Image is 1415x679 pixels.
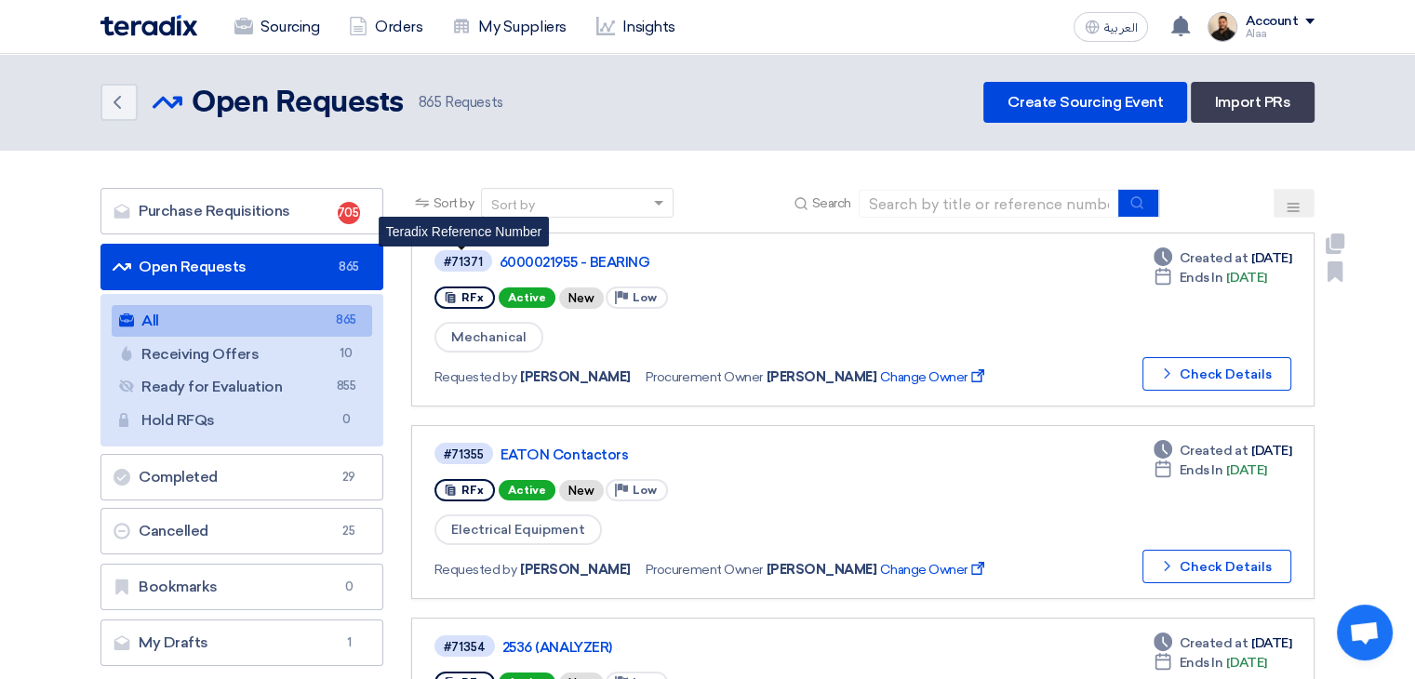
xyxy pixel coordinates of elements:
a: All [112,305,372,337]
img: MAA_1717931611039.JPG [1208,12,1237,42]
div: Alaa [1245,29,1315,39]
span: RFx [461,291,484,304]
div: [DATE] [1154,441,1291,460]
span: العربية [1103,21,1137,34]
span: Search [812,193,851,213]
div: Open chat [1337,605,1393,660]
span: [PERSON_NAME] [767,367,877,387]
span: Change Owner [880,367,987,387]
a: 2536 (ANALYZER) [502,639,968,656]
span: [PERSON_NAME] [520,560,631,579]
a: Create Sourcing Event [983,82,1187,123]
span: 1 [338,633,360,652]
a: Cancelled25 [100,508,383,554]
span: [PERSON_NAME] [520,367,631,387]
h2: Open Requests [192,85,404,122]
div: [DATE] [1154,268,1267,287]
span: 865 [338,258,360,276]
span: Active [499,287,555,308]
span: Requests [419,92,503,113]
span: 10 [335,344,357,364]
a: Orders [334,7,437,47]
img: Teradix logo [100,15,197,36]
span: 705 [338,202,360,224]
span: 865 [335,311,357,330]
a: Purchase Requisitions705 [100,188,383,234]
div: Account [1245,14,1298,30]
span: [PERSON_NAME] [767,560,877,579]
span: 29 [338,468,360,486]
span: Ends In [1180,653,1223,672]
a: Ready for Evaluation [112,371,372,403]
a: EATON Contactors [501,446,966,463]
span: RFx [461,484,484,497]
span: Procurement Owner [646,367,763,387]
span: Sort by [434,193,474,213]
div: [DATE] [1154,460,1267,480]
span: Teradix Reference Number [386,224,541,239]
span: Ends In [1180,268,1223,287]
a: Completed29 [100,454,383,500]
button: العربية [1074,12,1148,42]
span: Change Owner [880,560,987,579]
input: Search by title or reference number [859,190,1119,218]
span: Created at [1180,633,1248,653]
span: Created at [1180,248,1248,268]
div: New [559,287,604,309]
span: 0 [335,410,357,430]
div: [DATE] [1154,248,1291,268]
div: #71371 [444,256,483,268]
span: Mechanical [434,322,543,353]
div: #71355 [444,448,484,460]
span: 25 [338,522,360,540]
a: Import PRs [1191,82,1315,123]
span: Procurement Owner [646,560,763,579]
button: Check Details [1142,550,1291,583]
span: 0 [338,578,360,596]
span: Low [633,484,657,497]
a: Insights [581,7,690,47]
a: My Suppliers [437,7,581,47]
div: Sort by [491,195,535,215]
a: Bookmarks0 [100,564,383,610]
a: Hold RFQs [112,405,372,436]
div: New [559,480,604,501]
span: 855 [335,377,357,396]
a: Sourcing [220,7,334,47]
span: Electrical Equipment [434,514,602,545]
span: 865 [419,94,442,111]
span: Low [633,291,657,304]
span: Active [499,480,555,500]
a: My Drafts1 [100,619,383,666]
a: 6000021955 - BEARING [500,254,965,271]
div: [DATE] [1154,653,1267,672]
span: Requested by [434,367,516,387]
span: Ends In [1180,460,1223,480]
div: [DATE] [1154,633,1291,653]
span: Created at [1180,441,1248,460]
button: Check Details [1142,357,1291,391]
a: Open Requests865 [100,244,383,290]
div: #71354 [444,641,486,653]
a: Receiving Offers [112,339,372,370]
span: Requested by [434,560,516,579]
